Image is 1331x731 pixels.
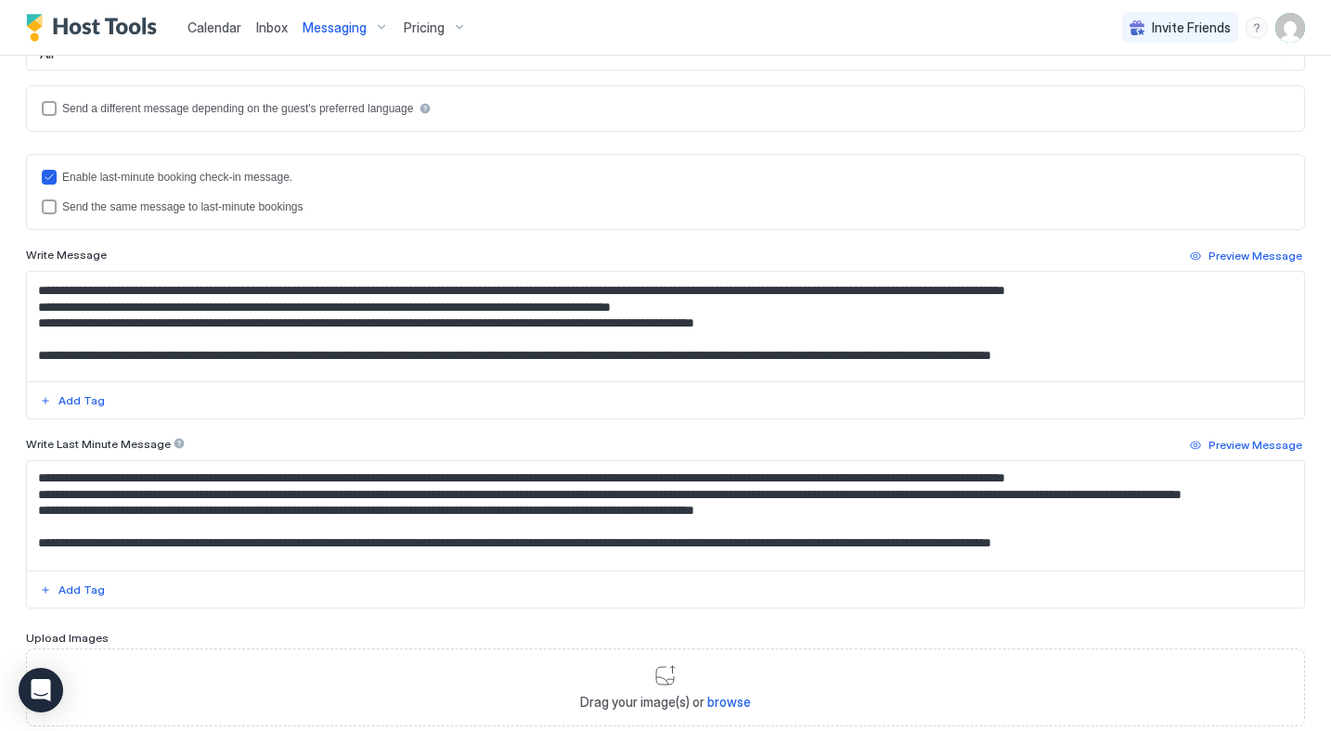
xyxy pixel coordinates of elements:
[1187,245,1305,267] button: Preview Message
[42,170,1289,185] div: lastMinuteMessageEnabled
[42,101,1289,116] div: languagesEnabled
[62,200,303,213] div: Send the same message to last-minute bookings
[26,14,165,42] a: Host Tools Logo
[187,18,241,37] a: Calendar
[26,437,171,451] span: Write Last Minute Message
[1187,434,1305,456] button: Preview Message
[1208,437,1302,454] div: Preview Message
[707,694,751,710] span: browse
[303,19,367,36] span: Messaging
[37,390,108,412] button: Add Tag
[62,171,292,184] div: Enable last-minute booking check-in message.
[27,272,1304,381] textarea: Input Field
[1152,19,1231,36] span: Invite Friends
[26,631,109,645] span: Upload Images
[37,579,108,601] button: Add Tag
[27,461,1304,571] textarea: Input Field
[1208,248,1302,264] div: Preview Message
[19,668,63,712] div: Open Intercom Messenger
[404,19,445,36] span: Pricing
[256,19,288,35] span: Inbox
[26,248,107,262] span: Write Message
[1246,17,1268,39] div: menu
[580,694,751,711] span: Drag your image(s) or
[256,18,288,37] a: Inbox
[58,582,105,598] div: Add Tag
[187,19,241,35] span: Calendar
[1275,13,1305,43] div: User profile
[62,102,413,115] div: Send a different message depending on the guest's preferred language
[58,392,105,409] div: Add Tag
[42,199,1289,214] div: lastMinuteMessageIsTheSame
